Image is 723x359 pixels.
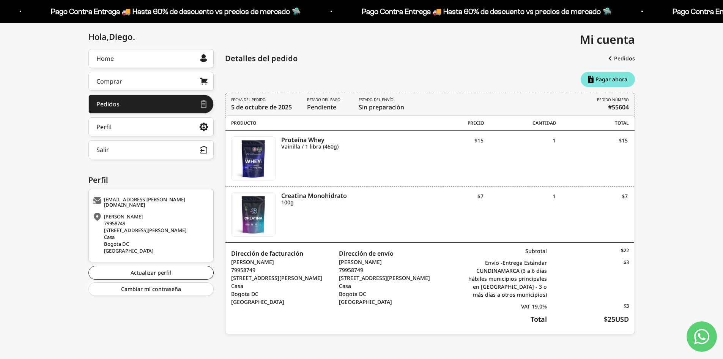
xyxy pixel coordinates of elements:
i: FECHA DEL PEDIDO [231,97,266,103]
span: $22 [547,247,629,255]
span: . [133,31,135,42]
a: Actualizar perfil [88,266,214,280]
a: Comprar [88,72,214,91]
span: $7 [411,192,484,200]
i: Estado del envío: [359,97,395,103]
img: Proteína Whey - Vainilla - Vainilla / 1 libra (460g) [232,137,275,180]
i: Creatina Monohidrato [281,192,411,199]
div: Home [96,55,114,62]
div: [PERSON_NAME] 79958749 [STREET_ADDRESS][PERSON_NAME] Casa Bogota DC [GEOGRAPHIC_DATA] [93,213,208,254]
div: 1 [484,192,556,207]
a: Home [88,49,214,68]
a: Creatina Monohidrato 100g [281,192,411,206]
span: $3 [547,259,629,266]
span: $3 [547,302,629,310]
a: Proteína Whey Vainilla / 1 libra (460g) [281,136,411,150]
span: $15 [556,136,628,144]
p: Pago Contra Entrega 🚚 Hasta 60% de descuento vs precios de mercado 🛸 [44,5,294,17]
div: Hola, [88,32,135,41]
span: Precio [412,120,484,127]
span: Mi cuenta [580,32,635,47]
div: Perfil [88,174,214,186]
div: Pedidos [96,101,120,107]
div: Entrega Estándar CUNDINAMARCA (3 a 6 días hábiles municipios principales en [GEOGRAPHIC_DATA] - 3... [465,259,547,299]
span: Cantidad [484,120,556,127]
span: Diego [109,31,135,42]
i: Vainilla / 1 libra (460g) [281,143,411,150]
span: Envío - [485,259,502,266]
div: Detalles del pedido [225,53,298,64]
a: Pedidos [88,95,214,114]
div: VAT 19.0% [465,302,547,310]
div: Comprar [96,78,122,84]
strong: Dirección de facturación [231,249,303,258]
span: $7 [556,192,628,200]
p: Pago Contra Entrega 🚚 Hasta 60% de descuento vs precios de mercado 🛸 [355,5,605,17]
p: [PERSON_NAME] 79958749 [STREET_ADDRESS][PERSON_NAME] Casa Bogota DC [GEOGRAPHIC_DATA] [231,258,322,306]
a: Cambiar mi contraseña [88,282,214,296]
div: [EMAIL_ADDRESS][PERSON_NAME][DOMAIN_NAME] [93,197,208,207]
div: Subtotal [465,247,547,255]
div: 1 [484,136,556,152]
strong: Dirección de envío [339,249,394,258]
i: Proteína Whey [281,136,411,143]
a: Creatina Monohidrato - 100g [231,192,276,237]
span: Producto [231,120,412,127]
span: Pendiente [307,97,343,112]
span: $15 [411,136,484,144]
time: 5 de octubre de 2025 [231,103,292,111]
a: Pedidos [608,52,635,65]
p: [PERSON_NAME] 79958749 [STREET_ADDRESS][PERSON_NAME] Casa Bogota DC [GEOGRAPHIC_DATA] [339,258,430,306]
div: Salir [96,147,109,153]
div: Perfil [96,124,112,130]
i: PEDIDO NÚMERO [597,97,629,103]
button: Salir [88,140,214,159]
span: Sin preparación [359,97,404,112]
b: #55604 [608,103,629,112]
a: Perfil [88,117,214,136]
a: Pagar ahora [581,72,635,87]
i: Estado del pago: [307,97,342,103]
a: Proteína Whey - Vainilla - Vainilla / 1 libra (460g) [231,136,276,181]
span: $25USD [547,314,629,324]
img: Creatina Monohidrato - 100g [232,193,275,236]
span: Total [556,120,629,127]
i: 100g [281,199,411,206]
div: Total [465,314,547,324]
